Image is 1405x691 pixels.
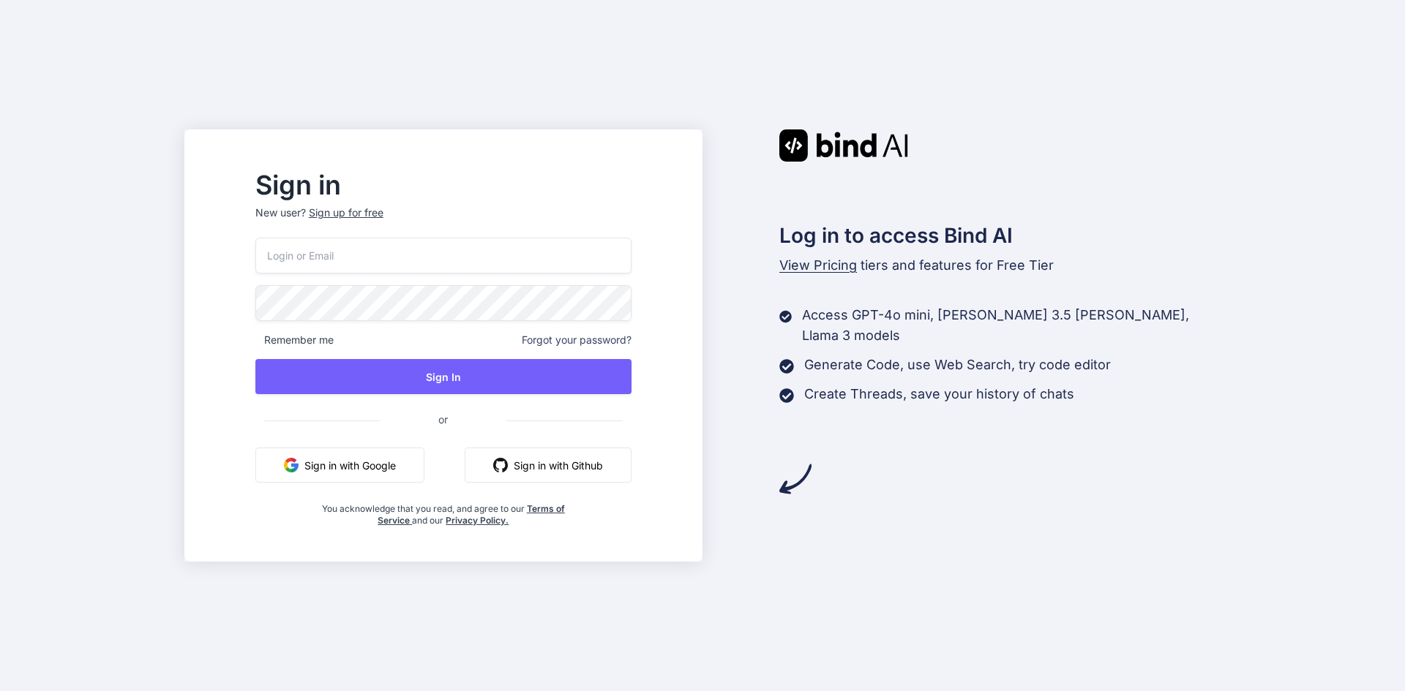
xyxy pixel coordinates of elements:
img: arrow [779,463,812,495]
button: Sign in with Google [255,448,424,483]
p: Access GPT-4o mini, [PERSON_NAME] 3.5 [PERSON_NAME], Llama 3 models [802,305,1221,346]
img: github [493,458,508,472]
img: google [284,458,299,472]
p: Create Threads, save your history of chats [804,384,1074,404]
a: Terms of Service [378,503,565,526]
h2: Log in to access Bind AI [779,220,1221,251]
span: View Pricing [779,257,857,273]
img: Bind AI logo [779,129,908,162]
h2: Sign in [255,173,632,197]
button: Sign in with Github [465,448,632,483]
span: Forgot your password? [522,333,632,347]
div: Sign up for free [309,205,383,220]
p: New user? [255,205,632,238]
span: or [380,401,506,437]
p: Generate Code, use Web Search, try code editor [804,355,1111,375]
div: You acknowledge that you read, and agree to our and our [318,494,569,526]
input: Login or Email [255,238,632,273]
p: tiers and features for Free Tier [779,255,1221,276]
button: Sign In [255,359,632,394]
a: Privacy Policy. [446,515,509,526]
span: Remember me [255,333,334,347]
